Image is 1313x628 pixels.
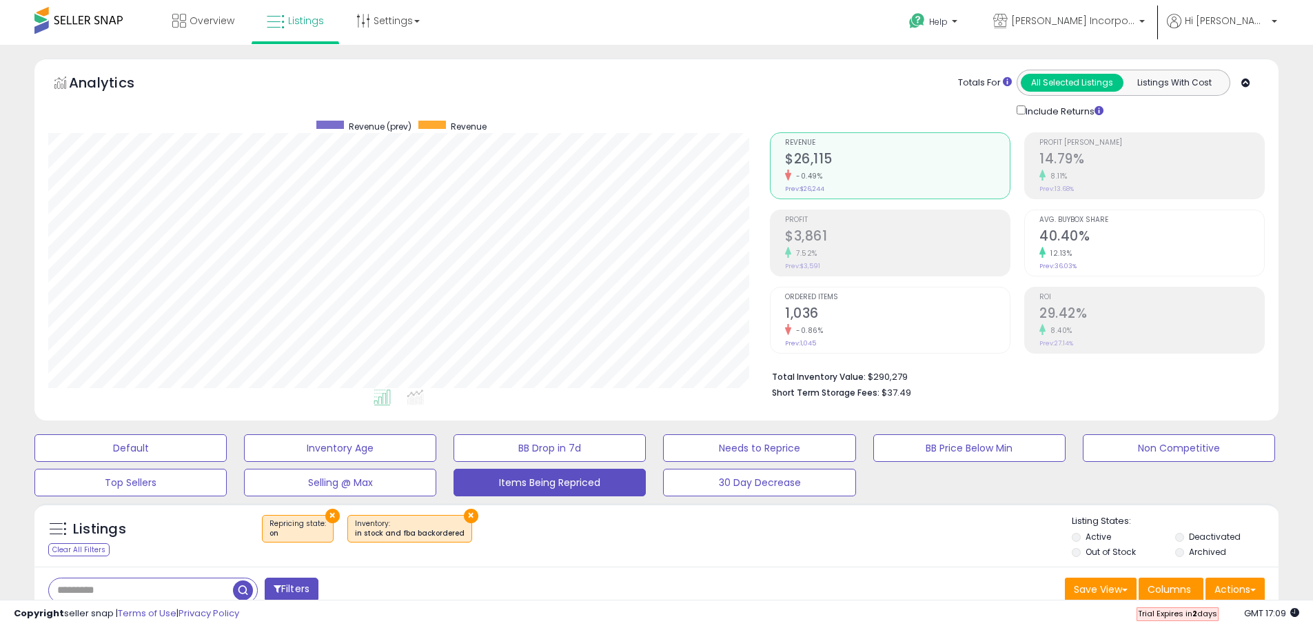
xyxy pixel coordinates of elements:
span: Repricing state : [269,518,326,539]
button: Columns [1139,578,1203,601]
small: Prev: $26,244 [785,185,824,193]
button: Save View [1065,578,1137,601]
button: Default [34,434,227,462]
h2: 40.40% [1039,228,1264,247]
h2: 1,036 [785,305,1010,324]
small: -0.49% [791,171,822,181]
span: Profit [PERSON_NAME] [1039,139,1264,147]
button: BB Price Below Min [873,434,1066,462]
button: Items Being Repriced [454,469,646,496]
button: Needs to Reprice [663,434,855,462]
span: 2025-08-12 17:09 GMT [1244,607,1299,620]
button: Non Competitive [1083,434,1275,462]
h2: $26,115 [785,151,1010,170]
small: 12.13% [1046,248,1072,259]
span: Columns [1148,583,1191,596]
span: Hi [PERSON_NAME] [1185,14,1268,28]
button: Actions [1205,578,1265,601]
span: Revenue [451,121,487,132]
small: Prev: 1,045 [785,339,816,347]
button: Top Sellers [34,469,227,496]
label: Out of Stock [1086,546,1136,558]
span: Profit [785,216,1010,224]
small: Prev: 27.14% [1039,339,1073,347]
span: Inventory : [355,518,465,539]
a: Privacy Policy [179,607,239,620]
h2: $3,861 [785,228,1010,247]
span: ROI [1039,294,1264,301]
div: Totals For [958,77,1012,90]
i: Get Help [908,12,926,30]
button: All Selected Listings [1021,74,1123,92]
span: Revenue (prev) [349,121,411,132]
span: Help [929,16,948,28]
small: 7.52% [791,248,817,259]
a: Help [898,2,971,45]
a: Terms of Use [118,607,176,620]
span: Overview [190,14,234,28]
small: Prev: 36.03% [1039,262,1077,270]
span: Avg. Buybox Share [1039,216,1264,224]
div: Clear All Filters [48,543,110,556]
button: BB Drop in 7d [454,434,646,462]
a: Hi [PERSON_NAME] [1167,14,1277,45]
small: Prev: $3,591 [785,262,820,270]
span: $37.49 [882,386,911,399]
h2: 29.42% [1039,305,1264,324]
small: 8.11% [1046,171,1068,181]
div: seller snap | | [14,607,239,620]
small: 8.40% [1046,325,1072,336]
h5: Analytics [69,73,161,96]
span: Revenue [785,139,1010,147]
label: Active [1086,531,1111,543]
div: Include Returns [1006,103,1120,119]
li: $290,279 [772,367,1254,384]
button: × [464,509,478,523]
small: -0.86% [791,325,823,336]
button: Inventory Age [244,434,436,462]
h2: 14.79% [1039,151,1264,170]
span: Ordered Items [785,294,1010,301]
span: Trial Expires in days [1138,608,1217,619]
button: Selling @ Max [244,469,436,496]
button: 30 Day Decrease [663,469,855,496]
div: on [269,529,326,538]
h5: Listings [73,520,126,539]
b: Short Term Storage Fees: [772,387,879,398]
button: Listings With Cost [1123,74,1225,92]
p: Listing States: [1072,515,1279,528]
strong: Copyright [14,607,64,620]
label: Archived [1189,546,1226,558]
button: Filters [265,578,318,602]
b: Total Inventory Value: [772,371,866,383]
button: × [325,509,340,523]
span: Listings [288,14,324,28]
label: Deactivated [1189,531,1241,543]
small: Prev: 13.68% [1039,185,1074,193]
span: [PERSON_NAME] Incorporated [1011,14,1135,28]
div: in stock and fba backordered [355,529,465,538]
b: 2 [1192,608,1197,619]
